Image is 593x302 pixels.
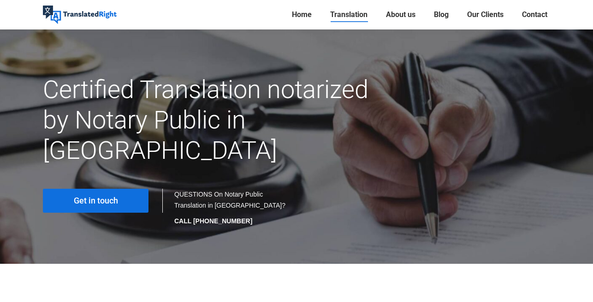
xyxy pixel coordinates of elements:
span: Our Clients [467,10,504,19]
span: Translation [330,10,368,19]
a: Get in touch [43,189,148,213]
a: Our Clients [464,8,506,21]
a: Blog [431,8,451,21]
span: About us [386,10,415,19]
span: Blog [434,10,449,19]
strong: CALL [PHONE_NUMBER] [174,217,252,225]
h1: Certified Translation notarized by Notary Public in [GEOGRAPHIC_DATA] [43,75,376,166]
span: Home [292,10,312,19]
div: QUESTIONS On Notary Public Translation in [GEOGRAPHIC_DATA]? [174,189,287,226]
span: Contact [522,10,547,19]
a: About us [383,8,418,21]
a: Contact [519,8,550,21]
img: Translated Right [43,6,117,24]
a: Translation [327,8,370,21]
span: Get in touch [74,196,118,205]
a: Home [289,8,314,21]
